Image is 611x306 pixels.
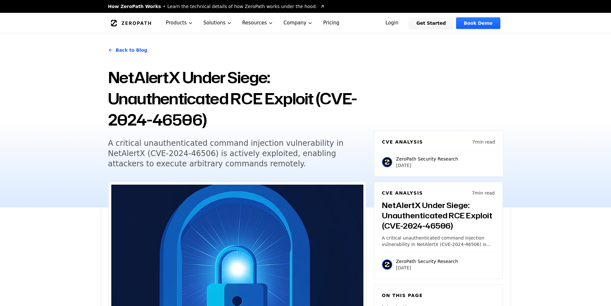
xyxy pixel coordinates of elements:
[396,162,458,169] p: [DATE]
[198,13,237,33] button: Solutions
[108,138,354,169] h5: A critical unauthenticated command injection vulnerability in NetAlertX (CVE-2024-46506) is activ...
[108,41,148,59] a: Back to Blog
[108,3,325,10] a: How ZeroPath WorksLearn the technical details of how ZeroPath works under the hood.
[382,190,423,196] h6: CVE Analysis
[382,235,495,248] p: A critical unauthenticated command injection vulnerability in NetAlertX (CVE-2024-46506) is activ...
[409,17,454,29] a: Get Started
[396,258,458,265] p: ZeroPath Security Research
[108,67,366,130] h1: NetAlertX Under Siege: Unauthenticated RCE Exploit (CVE-2024-46506)
[378,17,406,29] a: Login
[382,200,495,231] h3: NetAlertX Under Siege: Unauthenticated RCE Exploit (CVE-2024-46506)
[472,190,495,196] p: 7 min read
[472,139,495,145] p: 7 min read
[396,265,458,271] p: [DATE]
[161,13,198,33] button: Products
[100,13,511,33] nav: Global
[382,292,495,299] h6: On this page
[396,156,458,162] p: ZeroPath Security Research
[382,139,423,145] h6: CVE Analysis
[167,3,317,10] span: Learn the technical details of how ZeroPath works under the hood.
[382,157,392,167] img: ZeroPath Security Research
[108,3,161,10] span: How ZeroPath Works
[278,13,318,33] button: Company
[456,17,500,29] a: Book Demo
[318,13,344,33] a: Pricing
[382,259,392,270] img: ZeroPath Security Research
[237,13,278,33] button: Resources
